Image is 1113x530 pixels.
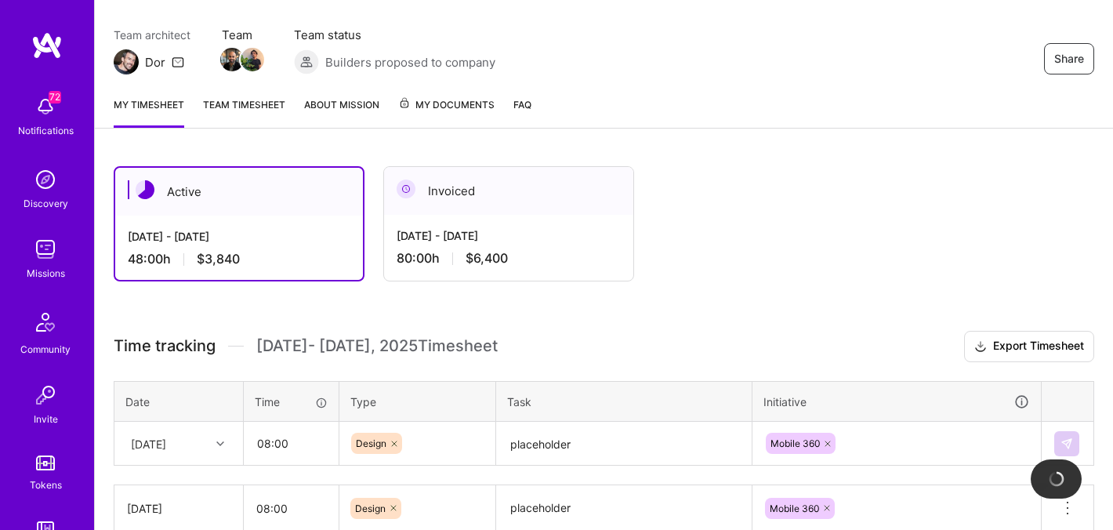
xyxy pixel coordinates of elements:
div: Invite [34,411,58,427]
div: Invoiced [384,167,633,215]
textarea: placeholder [498,423,750,465]
div: Dor [145,54,165,71]
a: Team Member Avatar [242,46,263,73]
div: [DATE] - [DATE] [397,227,621,244]
button: Export Timesheet [964,331,1094,362]
img: Builders proposed to company [294,49,319,74]
span: Builders proposed to company [325,54,495,71]
span: Team [222,27,263,43]
div: [DATE] [127,500,230,517]
a: About Mission [304,96,379,128]
div: Discovery [24,195,68,212]
div: Active [115,168,363,216]
img: loading [1049,471,1064,487]
img: Submit [1060,437,1073,450]
span: My Documents [398,96,495,114]
div: Tokens [30,477,62,493]
a: My Documents [398,96,495,128]
div: [DATE] - [DATE] [128,228,350,245]
span: Team status [294,27,495,43]
div: 80:00 h [397,250,621,267]
a: My timesheet [114,96,184,128]
img: tokens [36,456,55,470]
div: [DATE] [131,435,166,452]
span: Mobile 360 [770,503,819,514]
img: Team Architect [114,49,139,74]
div: Missions [27,265,65,281]
input: HH:MM [244,488,339,529]
i: icon Download [974,339,987,355]
div: Initiative [763,393,1030,411]
div: Notifications [18,122,74,139]
span: Share [1054,51,1084,67]
img: logo [31,31,63,60]
span: $3,840 [197,251,240,267]
div: Time [255,394,328,410]
span: 72 [49,91,61,103]
span: Mobile 360 [770,437,820,449]
i: icon Chevron [216,440,224,448]
div: 48:00 h [128,251,350,267]
img: Active [136,180,154,199]
img: Team Member Avatar [220,48,244,71]
span: Team architect [114,27,190,43]
img: teamwork [30,234,61,265]
div: null [1054,431,1081,456]
a: Team timesheet [203,96,285,128]
img: Invite [30,379,61,411]
img: discovery [30,164,61,195]
span: Design [356,437,386,449]
img: Invoiced [397,180,415,198]
span: $6,400 [466,250,508,267]
th: Date [114,381,244,422]
a: FAQ [513,96,531,128]
a: Team Member Avatar [222,46,242,73]
div: Community [20,341,71,358]
img: Community [27,303,64,341]
span: Design [355,503,386,514]
button: Share [1044,43,1094,74]
i: icon Mail [172,56,184,68]
span: [DATE] - [DATE] , 2025 Timesheet [256,336,498,356]
img: Team Member Avatar [241,48,264,71]
img: bell [30,91,61,122]
span: Time tracking [114,336,216,356]
th: Type [339,381,496,422]
th: Task [496,381,752,422]
input: HH:MM [245,423,338,464]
